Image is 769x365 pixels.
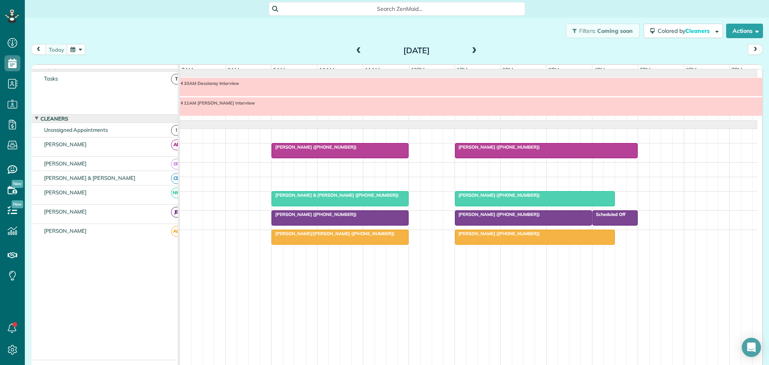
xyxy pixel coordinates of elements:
span: AF [171,139,182,150]
span: 5pm [638,67,652,73]
span: 3pm [547,67,561,73]
span: [PERSON_NAME] & [PERSON_NAME] ([PHONE_NUMBER]) [271,192,399,198]
span: T [171,74,182,85]
span: 12pm [409,67,427,73]
span: [PERSON_NAME] ([PHONE_NUMBER]) [455,192,540,198]
span: CB [171,173,182,184]
span: 8am [226,67,241,73]
button: today [45,44,68,55]
span: [PERSON_NAME] ([PHONE_NUMBER]) [271,144,357,150]
span: [PERSON_NAME]/[PERSON_NAME] ([PHONE_NUMBER]) [271,231,395,236]
span: NM [171,188,182,198]
span: Cleaners [39,115,70,122]
span: 7am [180,67,195,73]
span: 11AM [PERSON_NAME] Interview [180,100,255,106]
span: New [12,200,23,208]
h2: [DATE] [366,46,467,55]
span: [PERSON_NAME] [42,228,89,234]
div: Open Intercom Messenger [742,338,761,357]
span: 10am [318,67,336,73]
span: BR [171,159,182,169]
span: [PERSON_NAME] ([PHONE_NUMBER]) [271,212,357,217]
span: [PERSON_NAME] [42,189,89,196]
span: [PERSON_NAME] ([PHONE_NUMBER]) [455,231,540,236]
button: prev [31,44,46,55]
span: 2pm [501,67,515,73]
span: 11am [363,67,381,73]
span: [PERSON_NAME] ([PHONE_NUMBER]) [455,144,540,150]
span: ! [171,125,182,136]
span: Colored by [658,27,713,34]
span: 4pm [592,67,606,73]
span: JB [171,207,182,218]
span: AG [171,226,182,237]
span: [PERSON_NAME] ([PHONE_NUMBER]) [455,212,540,217]
span: [PERSON_NAME] [42,208,89,215]
span: 9am [272,67,286,73]
span: Scheduled Off [592,212,626,217]
span: [PERSON_NAME] & [PERSON_NAME] [42,175,137,181]
span: 6pm [684,67,698,73]
span: [PERSON_NAME] [42,141,89,147]
span: Unassigned Appointments [42,127,109,133]
button: next [748,44,763,55]
span: 7pm [730,67,744,73]
span: Coming soon [597,27,633,34]
button: Colored byCleaners [644,24,723,38]
span: Filters: [579,27,596,34]
span: New [12,180,23,188]
span: Tasks [42,75,59,82]
span: Cleaners [685,27,711,34]
span: 10AM Dessiaray Interview [180,81,240,86]
span: 1pm [455,67,469,73]
span: [PERSON_NAME] [42,160,89,167]
button: Actions [726,24,763,38]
